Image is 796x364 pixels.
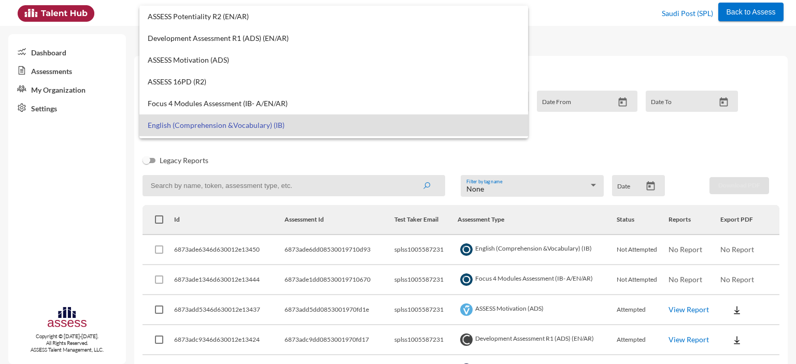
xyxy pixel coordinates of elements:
span: Focus 4 Modules Assessment (IB- A/EN/AR) [148,99,520,108]
span: ASSESS Motivation (ADS) [148,56,520,64]
span: English (Comprehension &Vocabulary) (IB) [148,121,520,129]
span: Development Assessment R1 (ADS) (EN/AR) [148,34,520,42]
span: ASSESS Potentiality R2 (EN/AR) [148,12,520,21]
span: ASSESS 16PD (R2) [148,78,520,86]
